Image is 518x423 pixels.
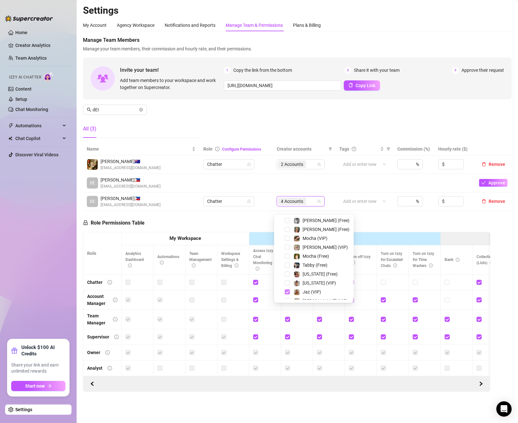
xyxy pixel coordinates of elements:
div: Owner [87,349,100,356]
span: right [479,382,483,386]
a: Settings [15,407,32,412]
span: info-circle [114,335,119,339]
span: filter [387,147,390,151]
span: gift [11,347,18,354]
span: info-circle [456,258,460,262]
span: Chatter [207,160,251,169]
span: Tabby (Free) [303,263,327,268]
span: Creator accounts [277,145,326,152]
span: Mocha (VIP) [303,236,327,241]
h5: Role Permissions Table [83,219,145,227]
span: info-circle [113,298,117,302]
span: Bank [445,257,460,262]
span: [PERSON_NAME] 🇦🇺 [101,158,161,165]
span: info-circle [113,317,117,322]
a: Chat Monitoring [15,107,48,112]
div: Supervisor [87,333,109,340]
th: Hourly rate ($) [434,143,475,155]
span: Copy the link from the bottom [233,67,292,74]
div: My Account [83,22,107,29]
span: Share it with your team [354,67,400,74]
a: Team Analytics [15,56,47,61]
a: Home [15,30,27,35]
span: Mocha (Free) [303,254,329,259]
span: [EMAIL_ADDRESS][DOMAIN_NAME] [101,202,161,208]
span: delete [482,199,486,204]
div: Agency Workspace [117,22,154,29]
img: Chat Copilot [8,136,12,141]
span: Select tree node [285,218,290,223]
span: Approve their request [462,67,504,74]
span: 2 Accounts [278,160,306,168]
span: copy [349,83,353,87]
span: [PERSON_NAME] 🇵🇭 [101,176,161,183]
span: team [317,199,321,203]
span: filter [385,144,392,154]
span: Name [87,145,191,152]
span: Remove [489,199,505,204]
span: [US_STATE] (Free) [303,271,338,277]
span: left [90,382,94,386]
img: Tabby (Free) [294,263,300,268]
span: Select tree node [285,289,290,294]
div: Team Manager [87,312,108,326]
th: Role [83,232,122,275]
div: All (3) [83,125,96,133]
div: Account Manager [87,293,108,307]
span: 4 Accounts [278,197,306,205]
span: Invite your team! [120,66,224,74]
button: Copy Link [344,80,380,91]
span: info-circle [215,147,220,151]
button: Start nowarrow-right [11,381,65,391]
span: [PERSON_NAME] (Free) [303,218,349,223]
span: Select tree node [285,245,290,250]
span: 3 [452,67,459,74]
span: Jaz (VIP) [303,289,321,294]
span: Turn off Izzy [349,255,371,265]
span: close-circle [139,108,143,112]
span: info-circle [160,261,164,264]
span: team [317,162,321,166]
span: Turn on Izzy for Escalated Chats [381,251,403,268]
span: arrow-right [47,384,52,388]
button: Approve [479,179,507,187]
img: Georgia (Free) [294,271,300,277]
span: Share your link and earn unlimited rewards [11,362,65,375]
span: delete [482,162,486,167]
strong: Unlock $100 AI Credits [21,344,65,357]
span: Start now [25,383,45,389]
span: info-circle [490,261,494,264]
div: Manage Team & Permissions [226,22,283,29]
span: Manage your team members, their commission and hourly rate, and their permissions. [83,45,512,52]
span: info-circle [128,263,132,267]
span: Approve [488,180,505,185]
span: info-circle [393,263,397,267]
span: Select tree node [285,254,290,259]
img: Ellie (VIP) [294,245,300,250]
div: Plans & Billing [293,22,321,29]
span: Select tree node [285,227,290,232]
span: 4 Accounts [281,198,303,205]
span: search [87,108,91,112]
span: Select tree node [285,280,290,286]
button: Scroll Backward [476,379,486,389]
span: lock [83,220,88,225]
span: filter [327,144,334,154]
span: Team Management [189,251,212,268]
th: Name [83,143,199,155]
input: Search members [93,106,138,113]
span: Manage Team Members [83,36,512,44]
span: [PERSON_NAME] 🇵🇭 [101,195,161,202]
div: Notifications and Reports [165,22,215,29]
img: Chloe (VIP) [294,298,300,304]
span: [PERSON_NAME] (VIP) [303,298,348,303]
span: info-circle [108,366,112,370]
button: Scroll Forward [87,379,97,389]
span: Remove [489,162,505,167]
span: info-circle [108,280,112,285]
a: Setup [15,97,27,102]
img: Mocha (Free) [294,254,300,259]
span: Automations [15,121,61,131]
span: Tags [339,145,349,152]
span: Select tree node [285,271,290,277]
